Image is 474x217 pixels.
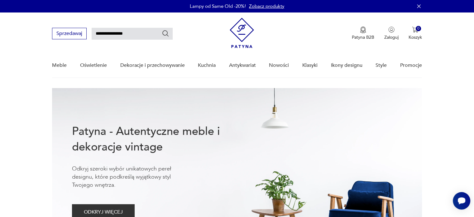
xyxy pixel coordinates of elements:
a: Ikony designu [331,53,362,77]
a: Promocje [400,53,422,77]
p: Lampy od Same Old -20%! [190,3,246,9]
a: Zobacz produkty [249,3,284,9]
a: Ikona medaluPatyna B2B [352,27,374,40]
button: 0Koszyk [409,27,422,40]
button: Sprzedawaj [52,28,87,39]
a: Klasyki [302,53,318,77]
img: Patyna - sklep z meblami i dekoracjami vintage [230,18,254,48]
button: Patyna B2B [352,27,374,40]
a: Antykwariat [229,53,256,77]
p: Koszyk [409,34,422,40]
a: ODKRYJ WIĘCEJ [72,210,135,215]
button: Zaloguj [384,27,399,40]
img: Ikona koszyka [412,27,418,33]
a: Oświetlenie [80,53,107,77]
div: 0 [416,26,421,31]
a: Kuchnia [198,53,216,77]
a: Meble [52,53,67,77]
p: Patyna B2B [352,34,374,40]
img: Ikona medalu [360,27,366,33]
iframe: Smartsupp widget button [453,192,470,210]
a: Style [376,53,387,77]
a: Dekoracje i przechowywanie [120,53,184,77]
a: Nowości [269,53,289,77]
p: Odkryj szeroki wybór unikatowych pereł designu, które podkreślą wyjątkowy styl Twojego wnętrza. [72,165,190,189]
p: Zaloguj [384,34,399,40]
button: Szukaj [162,30,169,37]
h1: Patyna - Autentyczne meble i dekoracje vintage [72,124,240,155]
a: Sprzedawaj [52,32,87,36]
img: Ikonka użytkownika [388,27,395,33]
